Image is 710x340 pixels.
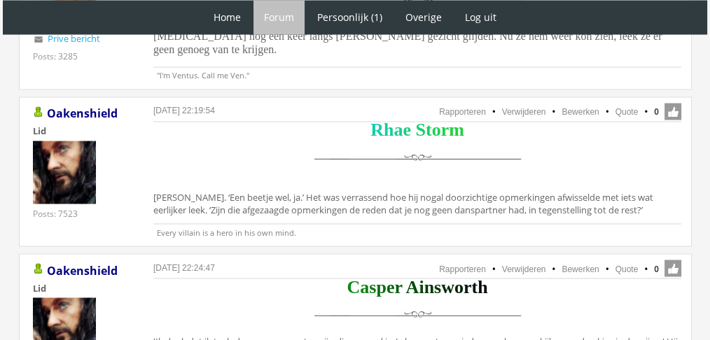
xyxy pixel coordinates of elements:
[615,107,639,117] a: Quote
[562,264,599,274] a: Bewerken
[394,276,402,297] span: r
[439,264,486,274] a: Rapporteren
[309,299,526,331] img: scheidingslijn.png
[439,107,486,117] a: Rapporteren
[47,106,118,121] a: Oakenshield
[153,66,681,80] p: "I'm Ventus. Call me Ven."
[370,120,384,140] span: R
[153,262,215,272] a: [DATE] 22:24:47
[441,120,450,140] span: r
[33,125,131,137] div: Lid
[654,106,659,118] span: 0
[432,120,441,140] span: o
[347,276,360,297] span: C
[502,107,546,117] a: Verwijderen
[454,276,464,297] span: o
[387,276,395,297] span: e
[403,120,411,140] span: e
[369,276,376,297] span: s
[562,107,599,117] a: Bewerken
[441,276,454,297] span: w
[153,124,681,219] div: [PERSON_NAME]. ‘Een beetje wel, ja.’ Het was verrassend hoe hij nogal doorzichtige opmerkingen af...
[153,223,681,237] p: Every villain is a hero in his own mind.
[48,32,100,45] a: Prive bericht
[33,281,131,294] div: Lid
[33,207,78,219] div: Posts: 7523
[424,276,434,297] span: n
[47,262,118,278] a: Oakenshield
[478,276,487,297] span: h
[33,50,78,62] div: Posts: 3285
[406,276,419,297] span: A
[153,17,664,55] span: ”[PERSON_NAME] voel ik me ontzettend vereerd dat je nu wel wil gaan, met mij.” [PERSON_NAME] liet...
[384,120,394,140] span: h
[426,120,432,140] span: t
[416,120,426,140] span: S
[33,141,96,204] img: Oakenshield
[309,143,526,174] img: scheidingslijn.png
[33,263,44,274] img: Gebruiker is online
[615,264,639,274] a: Quote
[654,262,659,275] span: 0
[360,276,369,297] span: a
[394,120,403,140] span: a
[449,120,464,140] span: m
[464,276,472,297] span: r
[434,276,441,297] span: s
[419,276,424,297] span: i
[376,276,386,297] span: p
[502,264,546,274] a: Verwijderen
[153,106,215,115] a: [DATE] 22:19:54
[471,276,478,297] span: t
[33,106,44,118] img: Gebruiker is online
